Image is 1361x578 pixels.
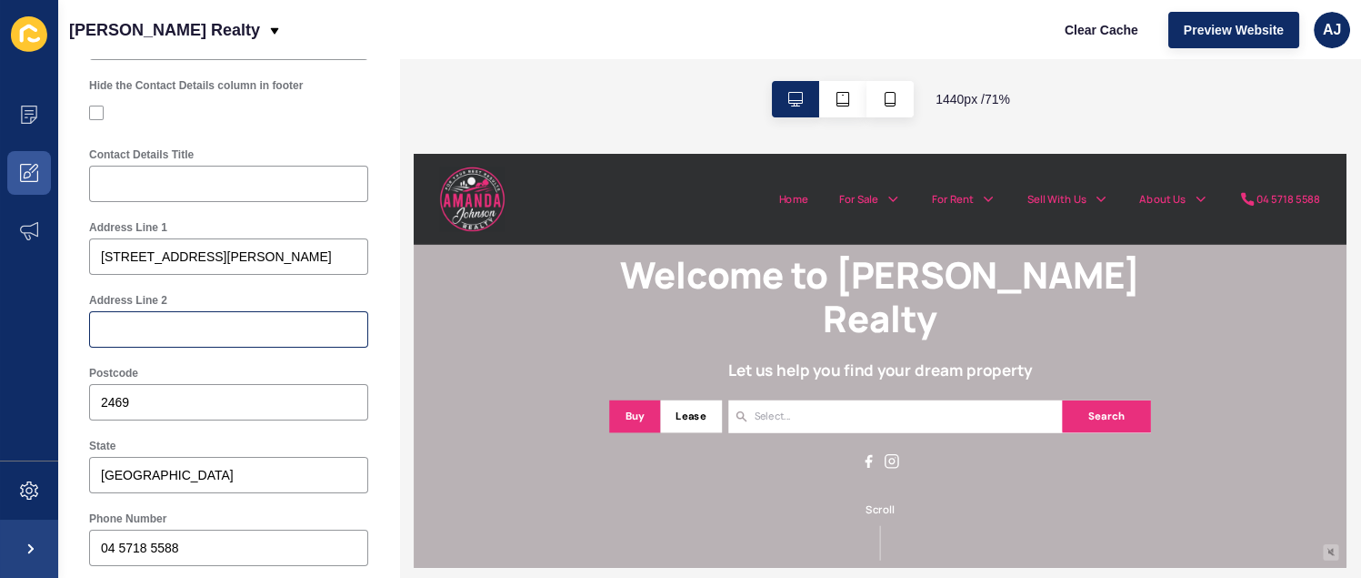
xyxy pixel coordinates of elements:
[936,90,1010,108] span: 1440 px / 71 %
[910,346,1034,391] button: Search
[1049,12,1154,48] button: Clear Cache
[1183,53,1274,75] div: 04 5718 5588
[478,357,569,380] input: Select...
[597,53,653,75] a: For Sale
[7,489,1302,571] div: Scroll
[1159,53,1274,75] a: 04 5718 5588
[441,290,868,317] h2: Let us help you find your dream property
[89,293,167,308] label: Address Line 2
[1184,21,1284,39] span: Preview Website
[89,78,303,93] label: Hide the Contact Details column in footer
[346,346,433,391] button: Lease
[69,7,260,53] p: [PERSON_NAME] Realty
[89,439,115,453] label: State
[89,366,138,380] label: Postcode
[89,220,167,235] label: Address Line 1
[1065,21,1138,39] span: Clear Cache
[861,53,945,75] a: Sell With Us
[89,147,194,162] label: Contact Details Title
[513,53,555,75] a: Home
[1323,21,1341,39] span: AJ
[275,139,1034,261] h1: Welcome to [PERSON_NAME] Realty
[1019,53,1085,75] a: About Us
[89,512,166,526] label: Phone Number
[1168,12,1299,48] button: Preview Website
[727,53,786,75] a: For Rent
[275,346,345,391] button: Buy
[36,18,128,109] img: Company logo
